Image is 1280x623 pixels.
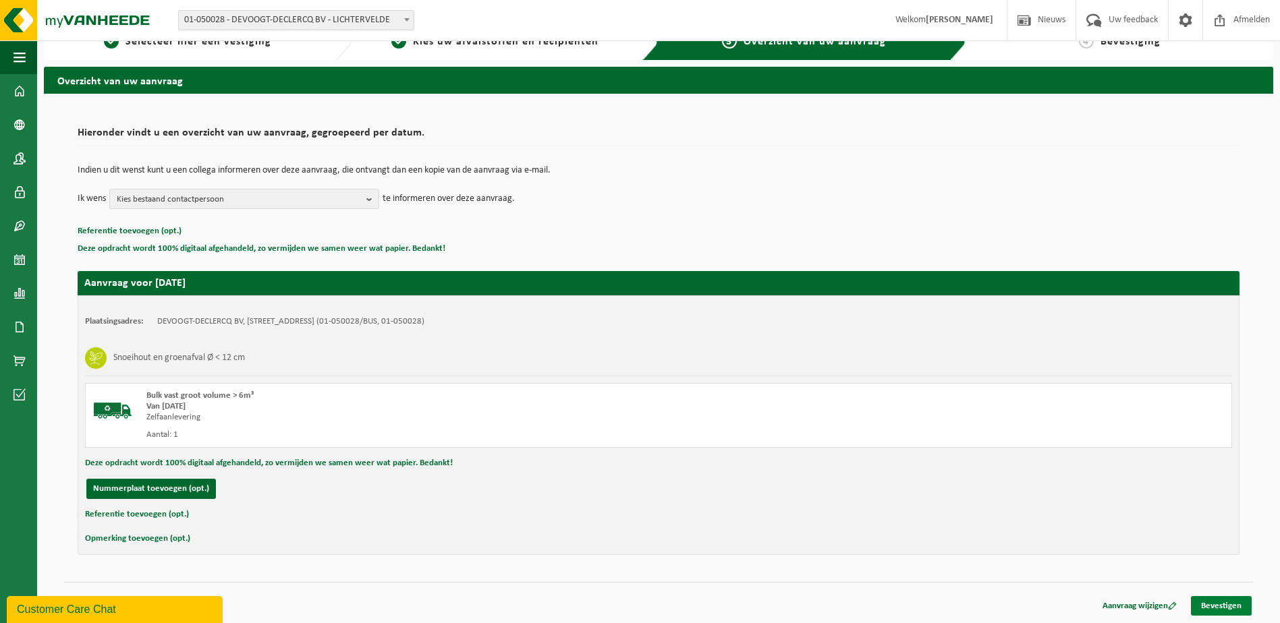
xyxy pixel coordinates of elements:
span: Kies uw afvalstoffen en recipiënten [413,36,599,47]
p: te informeren over deze aanvraag. [383,189,515,209]
strong: Aanvraag voor [DATE] [84,278,186,289]
a: Bevestigen [1191,596,1252,616]
span: 01-050028 - DEVOOGT-DECLERCQ BV - LICHTERVELDE [178,10,414,30]
button: Referentie toevoegen (opt.) [85,506,189,523]
h2: Hieronder vindt u een overzicht van uw aanvraag, gegroepeerd per datum. [78,127,1240,146]
p: Indien u dit wenst kunt u een collega informeren over deze aanvraag, die ontvangt dan een kopie v... [78,166,1240,175]
span: Selecteer hier een vestiging [126,36,271,47]
span: 01-050028 - DEVOOGT-DECLERCQ BV - LICHTERVELDE [179,11,414,30]
h2: Overzicht van uw aanvraag [44,67,1273,93]
td: DEVOOGT-DECLERCQ BV, [STREET_ADDRESS] (01-050028/BUS, 01-050028) [157,316,424,327]
iframe: chat widget [7,593,225,623]
img: BL-SO-LV.png [92,390,133,431]
span: Bevestiging [1101,36,1161,47]
a: 1Selecteer hier een vestiging [51,34,325,50]
span: 3 [722,34,737,49]
span: Bulk vast groot volume > 6m³ [146,391,254,400]
button: Deze opdracht wordt 100% digitaal afgehandeld, zo vermijden we samen weer wat papier. Bedankt! [85,454,453,472]
div: Zelfaanlevering [146,412,713,423]
button: Kies bestaand contactpersoon [109,189,379,209]
a: 2Kies uw afvalstoffen en recipiënten [358,34,632,50]
button: Nummerplaat toevoegen (opt.) [86,479,216,499]
span: 4 [1079,34,1094,49]
button: Opmerking toevoegen (opt.) [85,530,190,547]
strong: Van [DATE] [146,402,186,411]
div: Aantal: 1 [146,429,713,440]
p: Ik wens [78,189,106,209]
h3: Snoeihout en groenafval Ø < 12 cm [113,347,245,369]
span: Overzicht van uw aanvraag [744,36,886,47]
a: Aanvraag wijzigen [1092,596,1187,616]
button: Referentie toevoegen (opt.) [78,222,182,240]
button: Deze opdracht wordt 100% digitaal afgehandeld, zo vermijden we samen weer wat papier. Bedankt! [78,240,445,258]
span: 2 [391,34,406,49]
strong: Plaatsingsadres: [85,317,144,326]
span: 1 [104,34,119,49]
strong: [PERSON_NAME] [926,15,993,25]
span: Kies bestaand contactpersoon [117,189,361,210]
